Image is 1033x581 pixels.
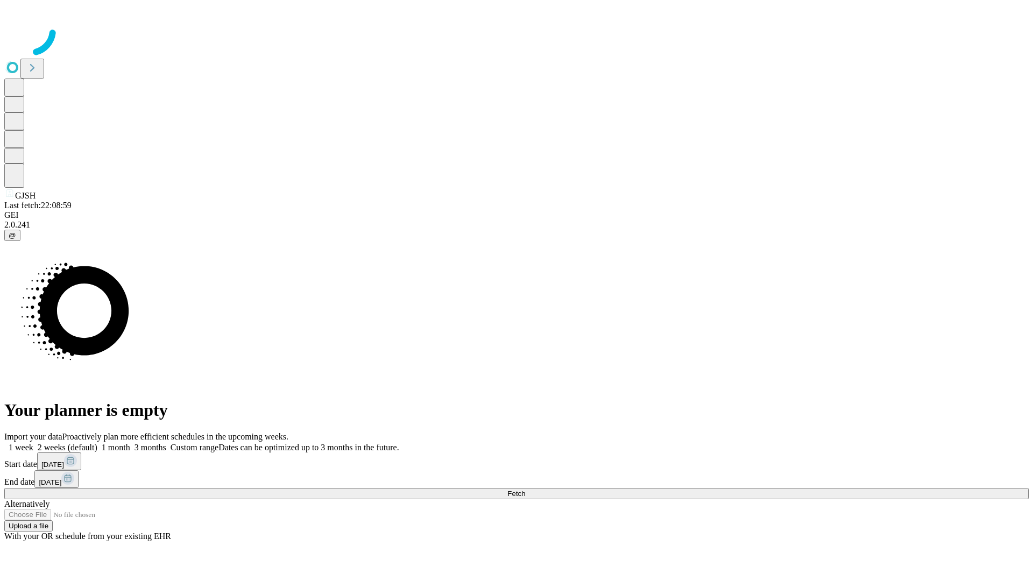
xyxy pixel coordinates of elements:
[4,452,1029,470] div: Start date
[38,443,97,452] span: 2 weeks (default)
[4,432,62,441] span: Import your data
[4,210,1029,220] div: GEI
[135,443,166,452] span: 3 months
[4,488,1029,499] button: Fetch
[507,490,525,498] span: Fetch
[4,532,171,541] span: With your OR schedule from your existing EHR
[102,443,130,452] span: 1 month
[9,443,33,452] span: 1 week
[218,443,399,452] span: Dates can be optimized up to 3 months in the future.
[15,191,36,200] span: GJSH
[4,499,49,508] span: Alternatively
[39,478,61,486] span: [DATE]
[4,400,1029,420] h1: Your planner is empty
[37,452,81,470] button: [DATE]
[34,470,79,488] button: [DATE]
[9,231,16,239] span: @
[4,201,72,210] span: Last fetch: 22:08:59
[62,432,288,441] span: Proactively plan more efficient schedules in the upcoming weeks.
[4,230,20,241] button: @
[41,460,64,469] span: [DATE]
[4,470,1029,488] div: End date
[171,443,218,452] span: Custom range
[4,220,1029,230] div: 2.0.241
[4,520,53,532] button: Upload a file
